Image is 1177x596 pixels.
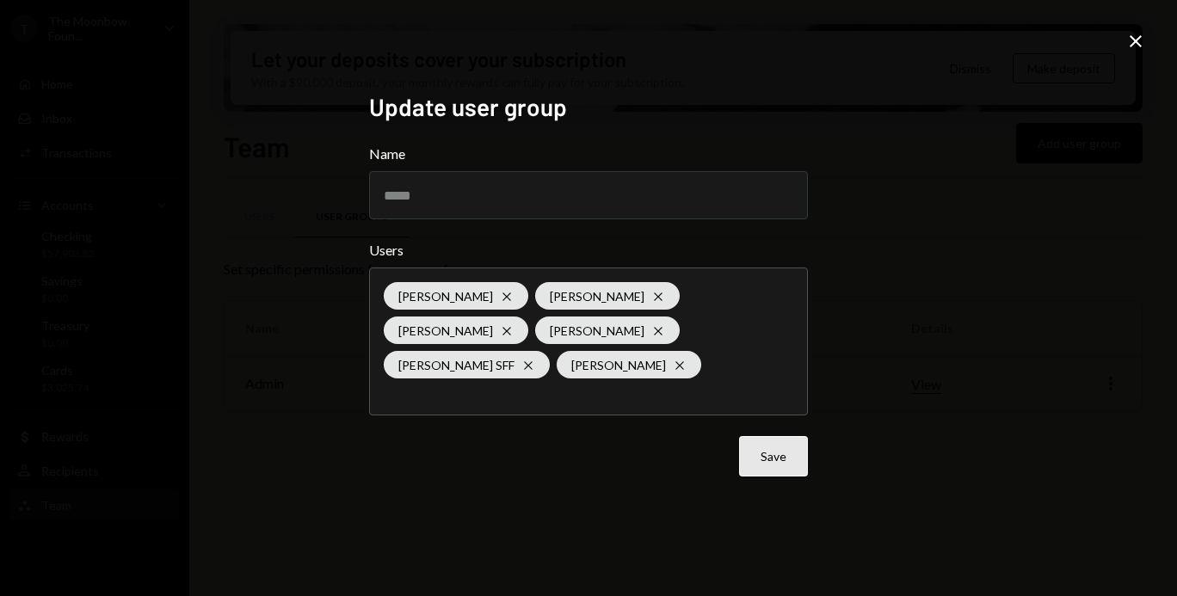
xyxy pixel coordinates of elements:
h2: Update user group [369,90,808,124]
div: [PERSON_NAME] [535,282,680,310]
div: [PERSON_NAME] [557,351,701,378]
div: [PERSON_NAME] [535,316,680,344]
div: [PERSON_NAME] SFF [384,351,550,378]
div: [PERSON_NAME] [384,282,528,310]
div: [PERSON_NAME] [384,316,528,344]
button: Save [739,436,808,476]
label: Users [369,240,808,261]
label: Name [369,144,808,164]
